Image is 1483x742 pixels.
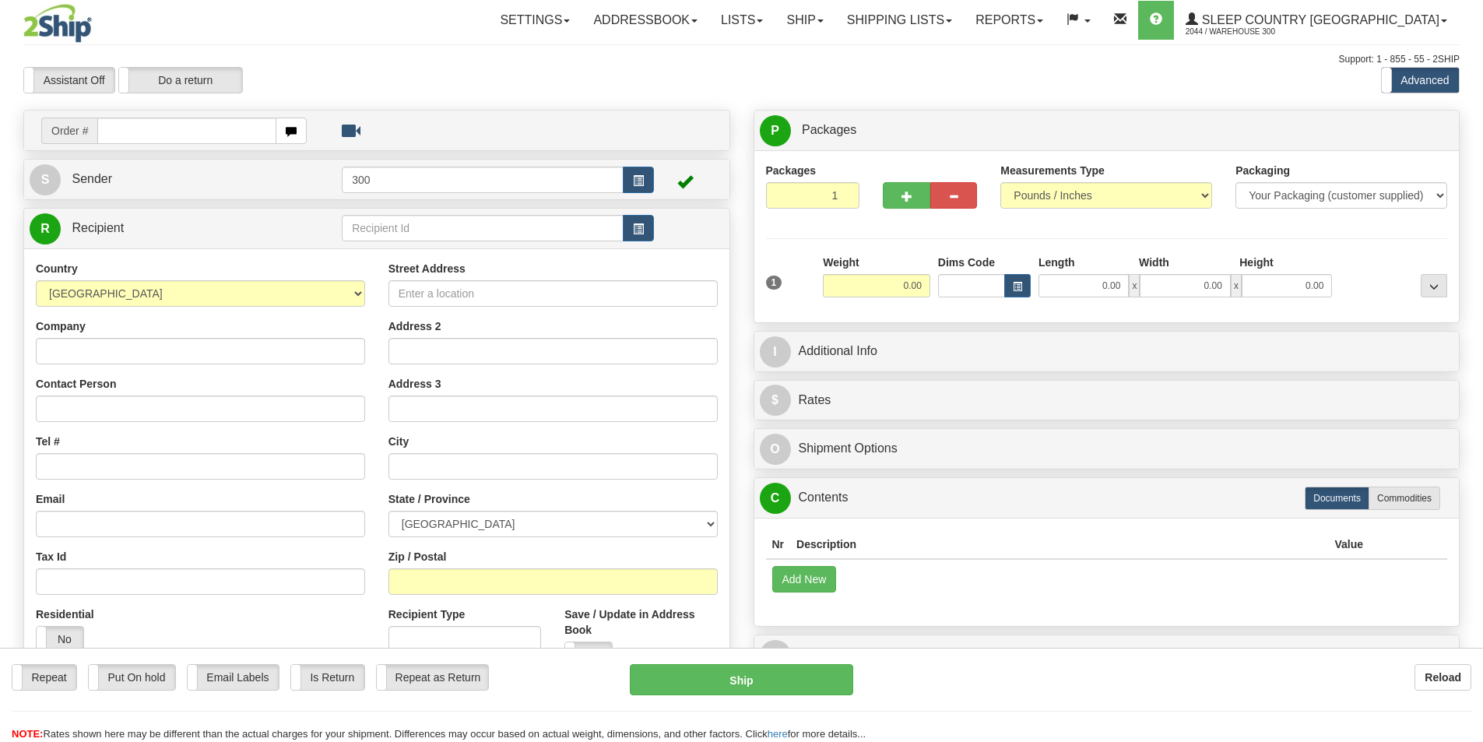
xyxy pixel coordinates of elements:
[823,255,859,270] label: Weight
[768,728,788,740] a: here
[30,213,61,244] span: R
[582,1,709,40] a: Addressbook
[12,665,76,690] label: Repeat
[388,434,409,449] label: City
[30,164,342,195] a: S Sender
[766,530,791,559] th: Nr
[36,434,60,449] label: Tel #
[388,280,718,307] input: Enter a location
[760,640,791,671] span: R
[790,530,1328,559] th: Description
[1198,13,1439,26] span: Sleep Country [GEOGRAPHIC_DATA]
[760,433,1454,465] a: OShipment Options
[760,115,791,146] span: P
[772,566,837,593] button: Add New
[760,385,791,416] span: $
[760,434,791,465] span: O
[388,491,470,507] label: State / Province
[1186,24,1302,40] span: 2044 / Warehouse 300
[964,1,1055,40] a: Reports
[760,482,1454,514] a: CContents
[37,627,83,652] label: No
[760,385,1454,417] a: $Rates
[1328,530,1369,559] th: Value
[36,607,94,622] label: Residential
[760,336,1454,367] a: IAdditional Info
[291,665,364,690] label: Is Return
[36,549,66,564] label: Tax Id
[1239,255,1274,270] label: Height
[1369,487,1440,510] label: Commodities
[1129,274,1140,297] span: x
[835,1,964,40] a: Shipping lists
[1038,255,1075,270] label: Length
[938,255,995,270] label: Dims Code
[36,491,65,507] label: Email
[72,221,124,234] span: Recipient
[23,53,1460,66] div: Support: 1 - 855 - 55 - 2SHIP
[488,1,582,40] a: Settings
[119,68,242,93] label: Do a return
[564,607,717,638] label: Save / Update in Address Book
[1235,163,1290,178] label: Packaging
[1414,664,1471,691] button: Reload
[188,665,279,690] label: Email Labels
[12,728,43,740] span: NOTE:
[760,114,1454,146] a: P Packages
[709,1,775,40] a: Lists
[388,376,441,392] label: Address 3
[565,642,612,667] label: No
[388,607,466,622] label: Recipient Type
[1305,487,1369,510] label: Documents
[760,483,791,514] span: C
[36,318,86,334] label: Company
[23,4,92,43] img: logo2044.jpg
[760,639,1454,671] a: RReturn Shipment
[388,261,466,276] label: Street Address
[1425,671,1461,684] b: Reload
[766,276,782,290] span: 1
[766,163,817,178] label: Packages
[30,213,307,244] a: R Recipient
[775,1,835,40] a: Ship
[388,549,447,564] label: Zip / Postal
[30,164,61,195] span: S
[1382,68,1459,93] label: Advanced
[36,376,116,392] label: Contact Person
[24,68,114,93] label: Assistant Off
[377,665,488,690] label: Repeat as Return
[802,123,856,136] span: Packages
[388,318,441,334] label: Address 2
[630,664,853,695] button: Ship
[1421,274,1447,297] div: ...
[1174,1,1459,40] a: Sleep Country [GEOGRAPHIC_DATA] 2044 / Warehouse 300
[760,336,791,367] span: I
[72,172,112,185] span: Sender
[342,215,624,241] input: Recipient Id
[1000,163,1105,178] label: Measurements Type
[36,261,78,276] label: Country
[41,118,97,144] span: Order #
[1139,255,1169,270] label: Width
[89,665,175,690] label: Put On hold
[1231,274,1242,297] span: x
[342,167,624,193] input: Sender Id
